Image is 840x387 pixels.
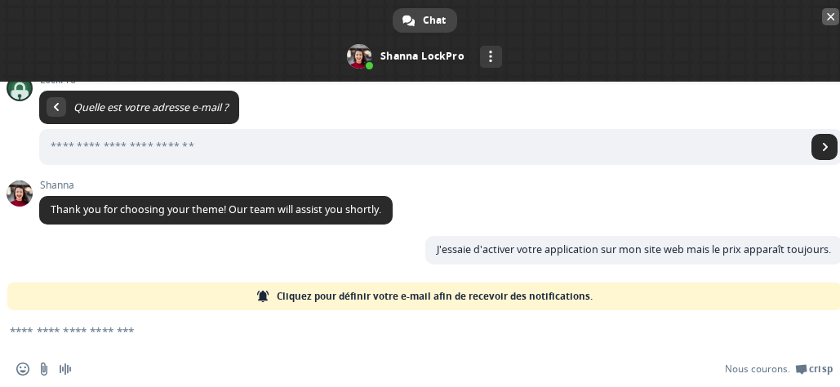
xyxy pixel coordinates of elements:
span: Nous courons. [725,363,790,376]
span: Insert an emoji [16,363,29,376]
a: Nous courons.Crisp [725,363,833,376]
a: Send [811,134,838,160]
span: J'essaie d'activer votre application sur mon site web mais le prix apparaît toujours. [437,242,831,256]
textarea: Compose your message... [10,310,800,351]
span: Quelle est votre adresse e-mail ? [73,100,228,114]
span: Crisp [809,363,833,376]
a: Chat [393,8,457,33]
span: Cliquez pour définir votre e-mail afin de recevoir des notifications. [277,282,593,310]
span: Chat [423,8,446,33]
span: Send a file [38,363,51,376]
span: Shanna [39,180,393,191]
span: Close chat [822,8,839,25]
span: Thank you for choosing your theme! Our team will assist you shortly. [51,202,381,216]
span: Audio message [59,363,72,376]
input: Enter your email address... [39,129,807,165]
